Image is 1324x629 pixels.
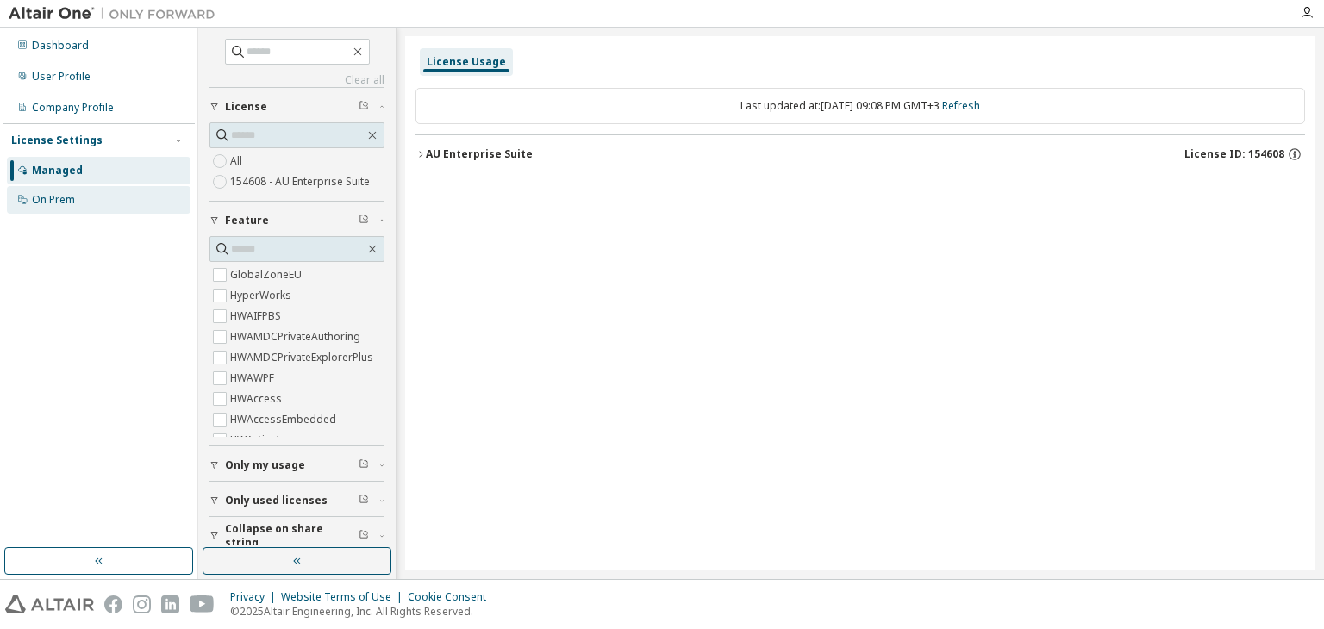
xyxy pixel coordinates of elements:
[32,193,75,207] div: On Prem
[225,494,328,508] span: Only used licenses
[359,458,369,472] span: Clear filter
[209,88,384,126] button: License
[426,147,533,161] div: AU Enterprise Suite
[190,595,215,613] img: youtube.svg
[9,5,224,22] img: Altair One
[415,135,1305,173] button: AU Enterprise SuiteLicense ID: 154608
[225,458,305,472] span: Only my usage
[408,590,496,604] div: Cookie Consent
[225,214,269,227] span: Feature
[32,70,91,84] div: User Profile
[32,101,114,115] div: Company Profile
[1184,147,1284,161] span: License ID: 154608
[225,522,359,550] span: Collapse on share string
[230,285,295,306] label: HyperWorks
[209,482,384,520] button: Only used licenses
[209,446,384,484] button: Only my usage
[230,151,246,171] label: All
[230,389,285,409] label: HWAccess
[133,595,151,613] img: instagram.svg
[161,595,179,613] img: linkedin.svg
[209,517,384,555] button: Collapse on share string
[32,39,89,53] div: Dashboard
[230,347,377,368] label: HWAMDCPrivateExplorerPlus
[230,306,284,327] label: HWAIFPBS
[32,164,83,177] div: Managed
[359,529,369,543] span: Clear filter
[359,100,369,114] span: Clear filter
[942,98,980,113] a: Refresh
[359,494,369,508] span: Clear filter
[281,590,408,604] div: Website Terms of Use
[225,100,267,114] span: License
[5,595,94,613] img: altair_logo.svg
[230,265,305,285] label: GlobalZoneEU
[230,604,496,619] p: © 2025 Altair Engineering, Inc. All Rights Reserved.
[230,327,364,347] label: HWAMDCPrivateAuthoring
[230,171,373,192] label: 154608 - AU Enterprise Suite
[209,73,384,87] a: Clear all
[230,409,340,430] label: HWAccessEmbedded
[104,595,122,613] img: facebook.svg
[230,430,289,451] label: HWActivate
[415,88,1305,124] div: Last updated at: [DATE] 09:08 PM GMT+3
[230,590,281,604] div: Privacy
[427,55,506,69] div: License Usage
[209,202,384,240] button: Feature
[230,368,278,389] label: HWAWPF
[11,134,103,147] div: License Settings
[359,214,369,227] span: Clear filter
